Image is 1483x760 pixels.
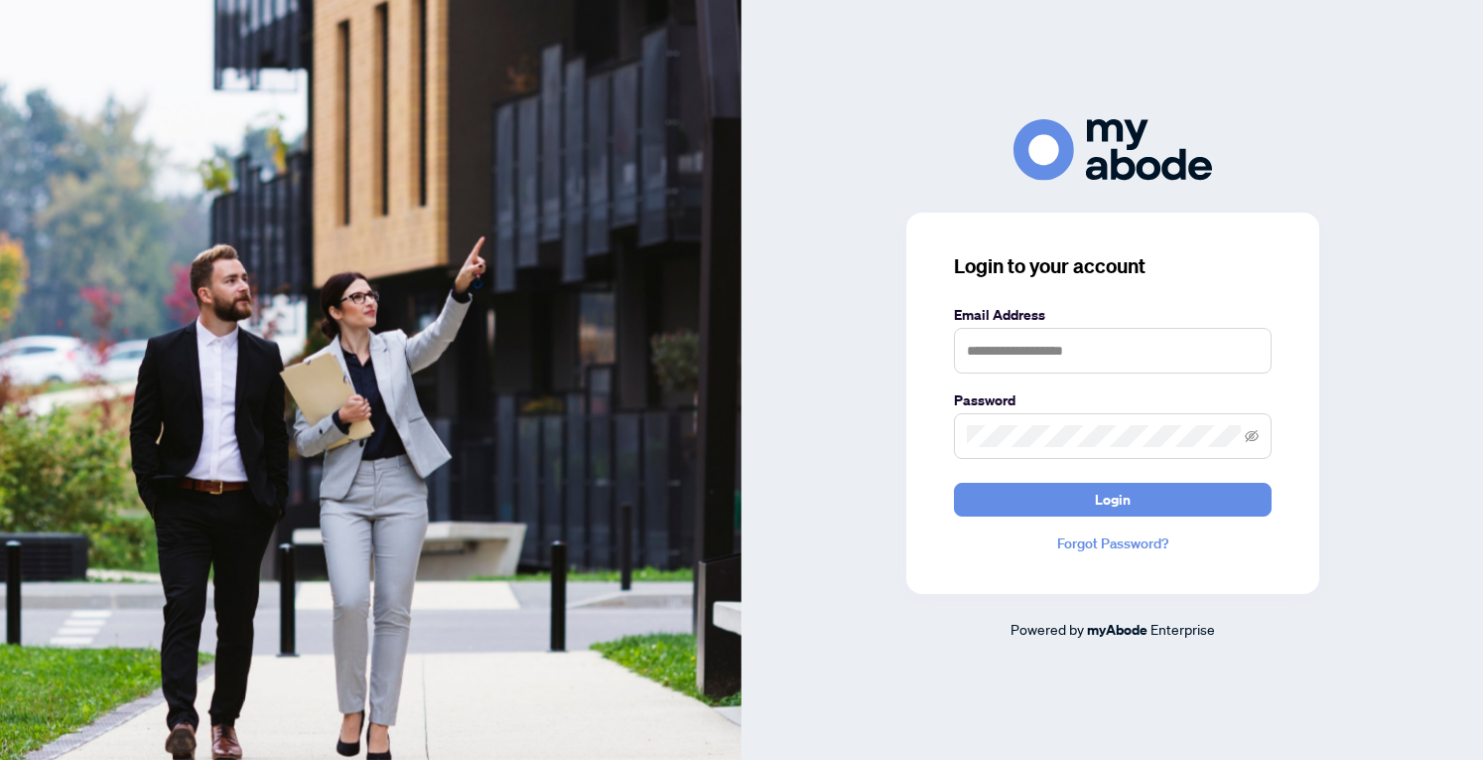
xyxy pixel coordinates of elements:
span: Enterprise [1150,620,1215,638]
img: ma-logo [1013,119,1212,180]
button: Login [954,483,1272,517]
span: Login [1095,484,1131,516]
a: Forgot Password? [954,532,1272,554]
label: Password [954,389,1272,411]
span: eye-invisible [1245,429,1259,443]
span: Powered by [1011,620,1084,638]
a: myAbode [1087,619,1147,641]
label: Email Address [954,304,1272,326]
h3: Login to your account [954,252,1272,280]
